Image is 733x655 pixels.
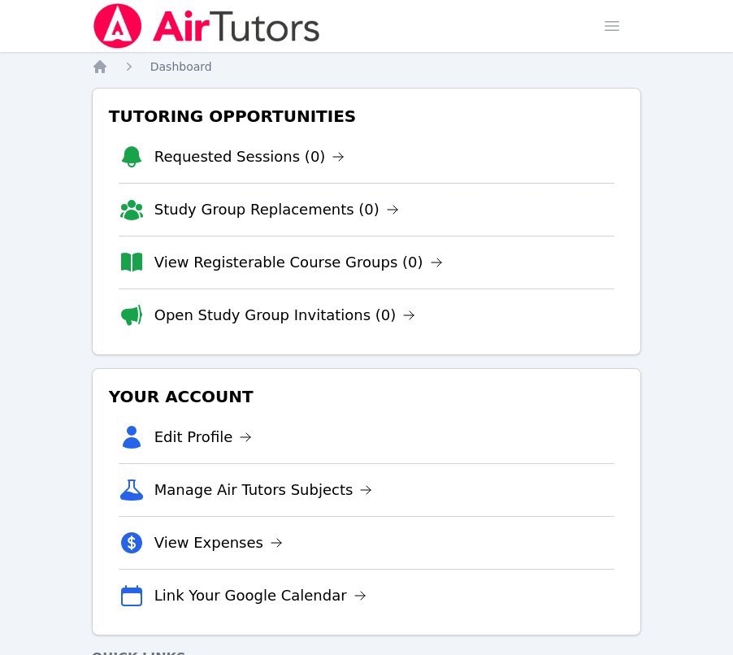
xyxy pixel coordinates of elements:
[106,102,628,131] h3: Tutoring Opportunities
[150,59,212,75] a: Dashboard
[154,584,366,607] a: Link Your Google Calendar
[92,3,322,49] img: Air Tutors
[150,60,212,73] span: Dashboard
[154,531,283,554] a: View Expenses
[92,59,642,75] nav: Breadcrumb
[154,426,253,449] a: Edit Profile
[154,145,345,168] a: Requested Sessions (0)
[154,198,399,221] a: Study Group Replacements (0)
[154,479,373,501] a: Manage Air Tutors Subjects
[106,382,628,411] h3: Your Account
[154,304,416,327] a: Open Study Group Invitations (0)
[154,251,443,274] a: View Registerable Course Groups (0)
